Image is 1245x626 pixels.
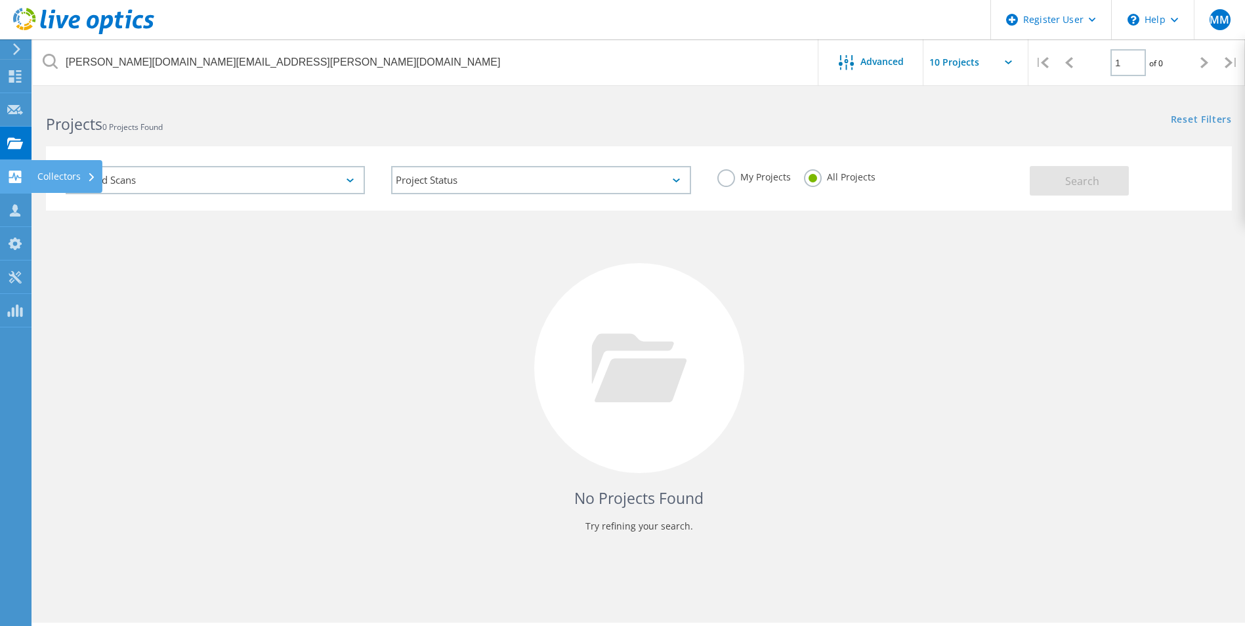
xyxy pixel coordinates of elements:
[1128,14,1139,26] svg: \n
[1171,115,1232,126] a: Reset Filters
[13,28,154,37] a: Live Optics Dashboard
[1149,58,1163,69] span: of 0
[66,166,365,194] div: Selected Scans
[1030,166,1129,196] button: Search
[37,172,96,181] div: Collectors
[860,57,904,66] span: Advanced
[59,488,1219,509] h4: No Projects Found
[46,114,102,135] b: Projects
[102,121,163,133] span: 0 Projects Found
[717,169,791,182] label: My Projects
[391,166,690,194] div: Project Status
[1028,39,1055,86] div: |
[33,39,819,85] input: Search projects by name, owner, ID, company, etc
[1210,14,1229,25] span: MM
[1065,174,1099,188] span: Search
[804,169,876,182] label: All Projects
[1218,39,1245,86] div: |
[59,516,1219,537] p: Try refining your search.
